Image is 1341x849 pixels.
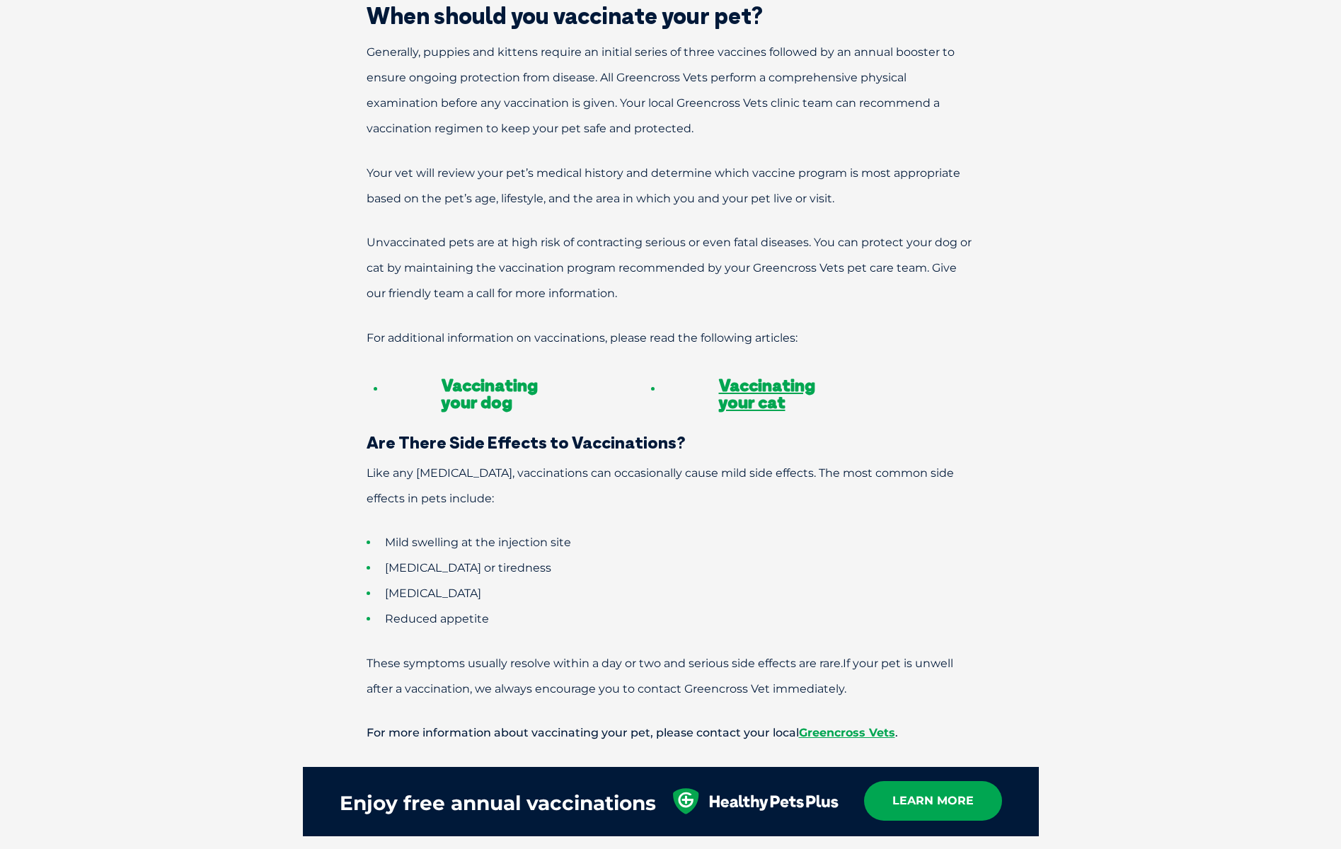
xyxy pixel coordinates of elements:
[340,781,656,826] div: Enjoy free annual vaccinations
[367,466,954,505] span: Like any [MEDICAL_DATA], vaccinations can occasionally cause mild side effects. The most common s...
[864,781,1002,821] a: learn more
[719,374,815,412] a: Vaccinating your cat
[367,236,972,300] span: Unvaccinated pets are at high risk of contracting serious or even fatal diseases. You can protect...
[385,612,489,625] span: Reduced appetite
[367,45,955,135] span: Generally, puppies and kittens require an initial series of three vaccines followed by an annual ...
[367,432,686,453] span: Are There Side Effects to Vaccinations?
[385,536,571,549] span: Mild swelling at the injection site
[317,720,1025,746] p: For more information about vaccinating your pet, please contact your local .
[367,166,960,205] span: Your vet will review your pet’s medical history and determine which vaccine program is most appro...
[367,331,798,345] span: For additional information on vaccinations, please read the following articles:
[442,374,538,412] a: Vaccinating your dog
[317,4,1025,27] h2: When should you vaccinate your pet?
[385,561,551,574] span: [MEDICAL_DATA] or tiredness
[670,788,839,814] img: healthy-pets-plus.svg
[799,726,895,739] a: Greencross Vets
[385,587,481,600] span: [MEDICAL_DATA]
[367,657,953,695] span: If your pet is unwell after a vaccination, we always encourage you to contact Greencross Vet imme...
[367,657,843,670] span: These symptoms usually resolve within a day or two and serious side effects are rare.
